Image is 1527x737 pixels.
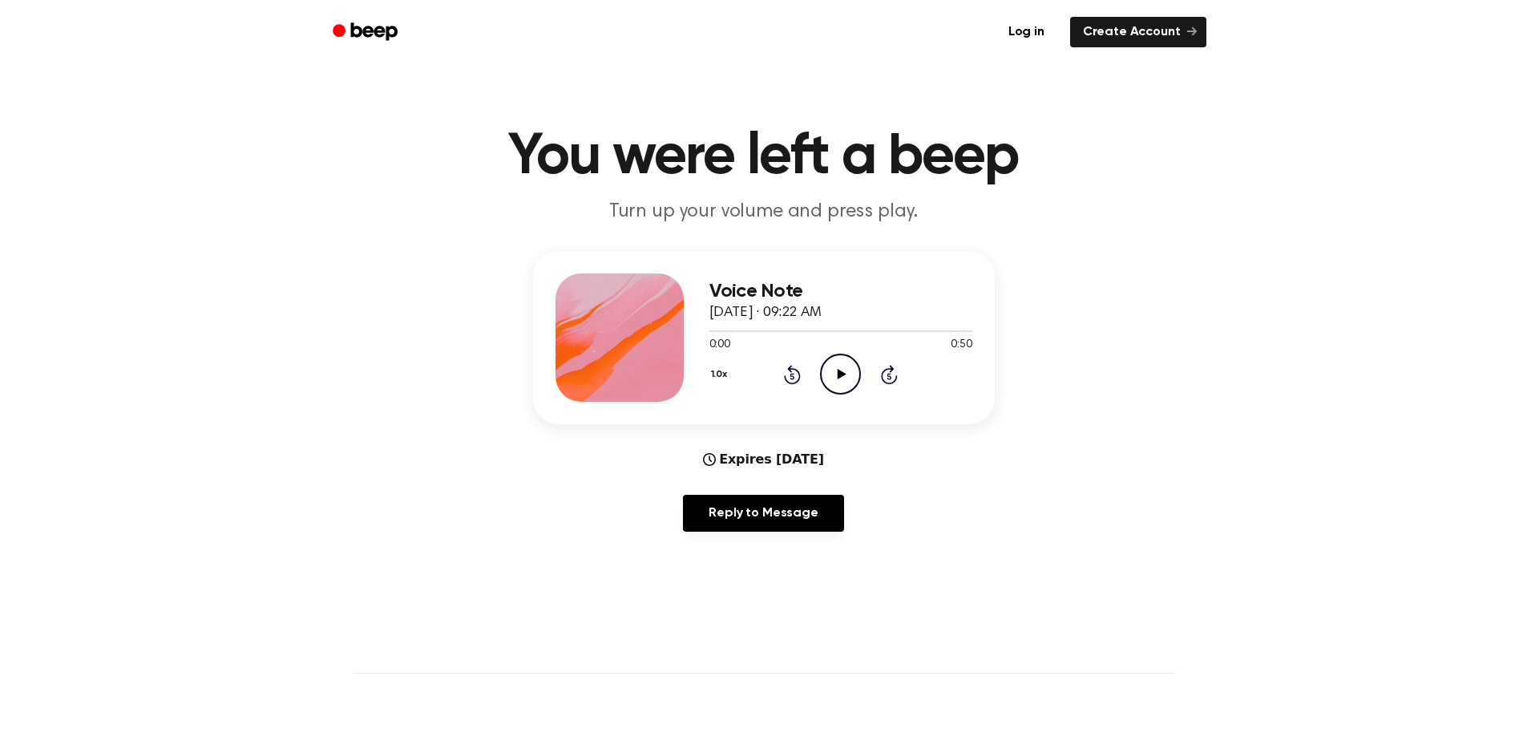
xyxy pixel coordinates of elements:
[703,450,824,469] div: Expires [DATE]
[709,337,730,354] span: 0:00
[709,361,733,388] button: 1.0x
[709,306,822,320] span: [DATE] · 09:22 AM
[321,17,412,48] a: Beep
[709,281,972,302] h3: Voice Note
[353,128,1174,186] h1: You were left a beep
[1070,17,1206,47] a: Create Account
[456,199,1072,225] p: Turn up your volume and press play.
[992,14,1060,51] a: Log in
[951,337,972,354] span: 0:50
[683,495,843,532] a: Reply to Message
